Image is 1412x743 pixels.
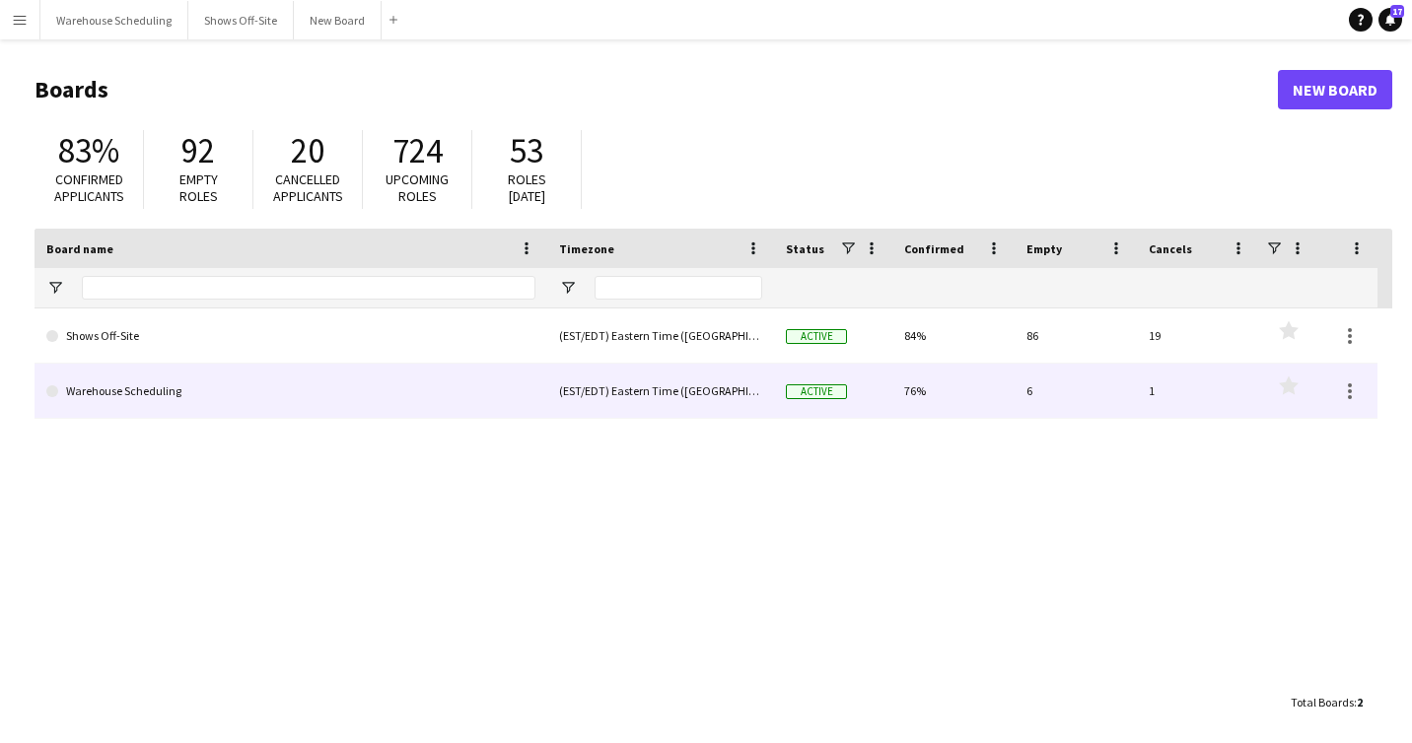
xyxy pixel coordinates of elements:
[58,129,119,172] span: 83%
[1291,695,1354,709] span: Total Boards
[1149,241,1192,256] span: Cancels
[595,276,762,300] input: Timezone Filter Input
[294,1,382,39] button: New Board
[46,279,64,297] button: Open Filter Menu
[386,170,449,205] span: Upcoming roles
[46,308,535,364] a: Shows Off-Site
[188,1,294,39] button: Shows Off-Site
[892,308,1015,363] div: 84%
[1291,683,1363,721] div: :
[1137,364,1259,418] div: 1
[1137,308,1259,363] div: 19
[291,129,324,172] span: 20
[40,1,188,39] button: Warehouse Scheduling
[508,170,546,205] span: Roles [DATE]
[559,279,577,297] button: Open Filter Menu
[1015,364,1137,418] div: 6
[892,364,1015,418] div: 76%
[1357,695,1363,709] span: 2
[547,308,774,363] div: (EST/EDT) Eastern Time ([GEOGRAPHIC_DATA] & [GEOGRAPHIC_DATA])
[392,129,443,172] span: 724
[46,241,113,256] span: Board name
[273,170,343,205] span: Cancelled applicants
[786,241,824,256] span: Status
[559,241,614,256] span: Timezone
[1026,241,1062,256] span: Empty
[1378,8,1402,32] a: 17
[54,170,124,205] span: Confirmed applicants
[82,276,535,300] input: Board name Filter Input
[786,329,847,344] span: Active
[547,364,774,418] div: (EST/EDT) Eastern Time ([GEOGRAPHIC_DATA] & [GEOGRAPHIC_DATA])
[1015,308,1137,363] div: 86
[179,170,218,205] span: Empty roles
[510,129,543,172] span: 53
[786,384,847,399] span: Active
[1390,5,1404,18] span: 17
[1278,70,1392,109] a: New Board
[46,364,535,419] a: Warehouse Scheduling
[35,75,1278,104] h1: Boards
[181,129,215,172] span: 92
[904,241,964,256] span: Confirmed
